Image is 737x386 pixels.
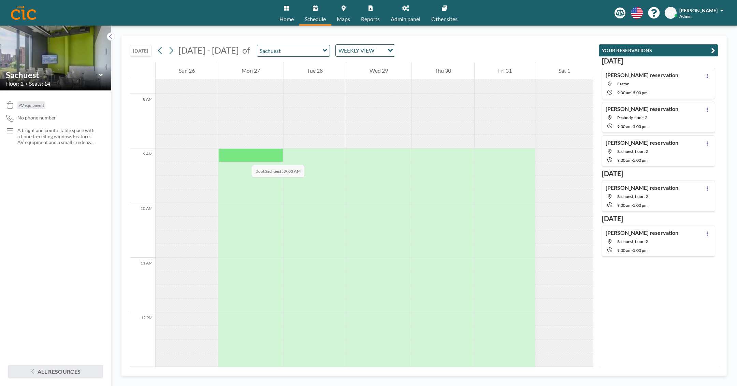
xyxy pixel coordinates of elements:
[376,46,384,55] input: Search for option
[606,72,678,78] h4: [PERSON_NAME] reservation
[632,158,633,163] span: -
[130,94,155,148] div: 8 AM
[130,45,151,57] button: [DATE]
[632,124,633,129] span: -
[679,8,718,13] span: [PERSON_NAME]
[667,10,674,16] span: GY
[617,194,648,199] span: Sachuest, floor: 2
[336,45,395,56] div: Search for option
[285,169,301,174] b: 9:00 AM
[337,16,350,22] span: Maps
[130,148,155,203] div: 9 AM
[25,82,27,86] span: •
[606,139,678,146] h4: [PERSON_NAME] reservation
[11,6,36,20] img: organization-logo
[178,45,239,55] span: [DATE] - [DATE]
[617,124,632,129] span: 9:00 AM
[535,62,593,79] div: Sat 1
[679,14,692,19] span: Admin
[242,45,250,56] span: of
[633,203,648,208] span: 5:00 PM
[617,248,632,253] span: 9:00 AM
[617,115,647,120] span: Peabody, floor: 2
[284,62,346,79] div: Tue 28
[29,80,50,87] span: Seats: 14
[17,127,98,145] p: A bright and comfortable space with a floor-to-ceiling window. Features AV equipment and a small ...
[602,214,715,223] h3: [DATE]
[632,203,633,208] span: -
[602,169,715,178] h3: [DATE]
[475,62,535,79] div: Fri 31
[606,184,678,191] h4: [PERSON_NAME] reservation
[218,62,283,79] div: Mon 27
[617,149,648,154] span: Sachuest, floor: 2
[156,62,218,79] div: Sun 26
[411,62,474,79] div: Thu 30
[305,16,326,22] span: Schedule
[617,239,648,244] span: Sachuest, floor: 2
[257,45,323,56] input: Sachuest
[599,44,718,56] button: YOUR RESERVATIONS
[617,90,632,95] span: 9:00 AM
[346,62,411,79] div: Wed 29
[602,57,715,65] h3: [DATE]
[633,124,648,129] span: 5:00 PM
[130,312,155,367] div: 12 PM
[617,158,632,163] span: 9:00 AM
[8,365,103,378] button: All resources
[130,203,155,258] div: 10 AM
[337,46,376,55] span: WEEKLY VIEW
[633,158,648,163] span: 5:00 PM
[361,16,380,22] span: Reports
[431,16,458,22] span: Other sites
[633,248,648,253] span: 5:00 PM
[279,16,294,22] span: Home
[633,90,648,95] span: 5:00 PM
[6,70,99,80] input: Sachuest
[130,258,155,312] div: 11 AM
[19,103,44,108] span: AV equipment
[606,105,678,112] h4: [PERSON_NAME] reservation
[632,90,633,95] span: -
[617,81,630,86] span: Easton
[632,248,633,253] span: -
[617,203,632,208] span: 9:00 AM
[252,165,304,177] span: Book at
[391,16,420,22] span: Admin panel
[265,169,281,174] b: Sachuest
[606,229,678,236] h4: [PERSON_NAME] reservation
[5,80,24,87] span: Floor: 2
[17,115,56,121] span: No phone number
